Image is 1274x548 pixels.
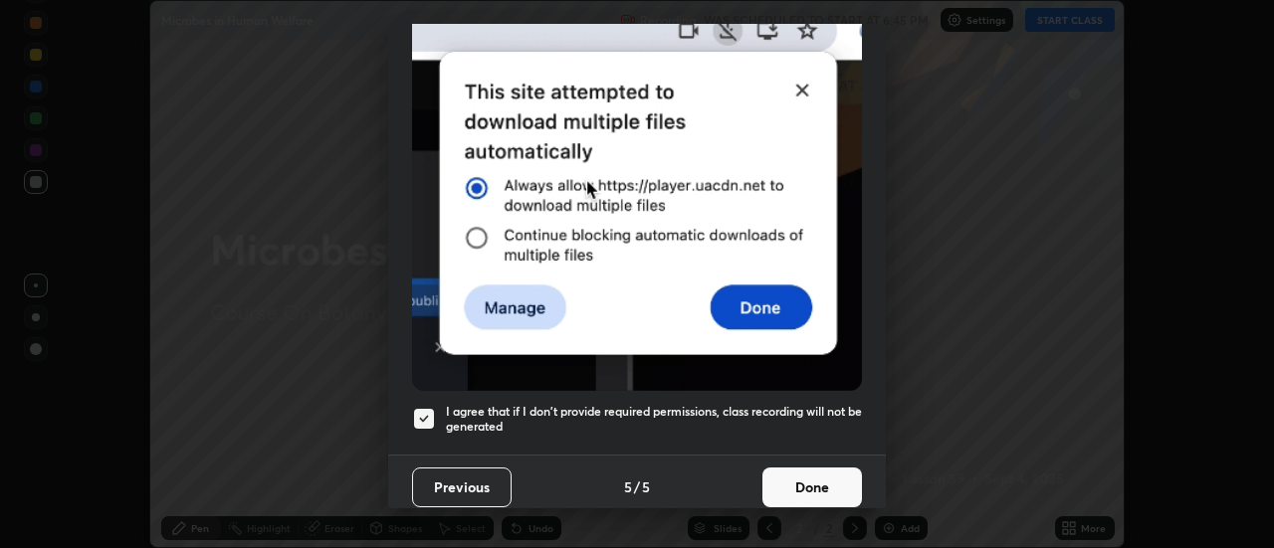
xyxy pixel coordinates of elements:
[412,467,512,507] button: Previous
[624,476,632,497] h4: 5
[446,404,862,435] h5: I agree that if I don't provide required permissions, class recording will not be generated
[762,467,862,507] button: Done
[634,476,640,497] h4: /
[642,476,650,497] h4: 5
